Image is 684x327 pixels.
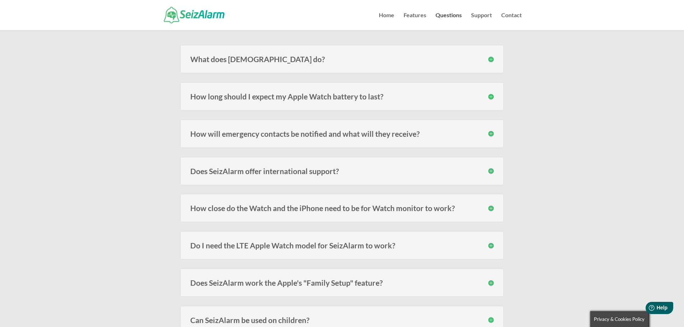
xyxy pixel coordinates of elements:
span: Privacy & Cookies Policy [594,316,645,322]
h3: Do I need the LTE Apple Watch model for SeizAlarm to work? [190,242,494,249]
h3: Does SeizAlarm work the Apple's "Family Setup" feature? [190,279,494,286]
img: SeizAlarm [164,7,224,23]
h3: Can SeizAlarm be used on children? [190,316,494,324]
a: Home [379,13,394,30]
h3: How will emergency contacts be notified and what will they receive? [190,130,494,137]
a: Features [404,13,426,30]
h3: Does SeizAlarm offer international support? [190,167,494,175]
h3: How close do the Watch and the iPhone need to be for Watch monitor to work? [190,204,494,212]
iframe: Help widget launcher [620,299,676,319]
a: Contact [501,13,522,30]
a: Support [471,13,492,30]
h3: How long should I expect my Apple Watch battery to last? [190,93,494,100]
h3: What does [DEMOGRAPHIC_DATA] do? [190,55,494,63]
a: Questions [436,13,462,30]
